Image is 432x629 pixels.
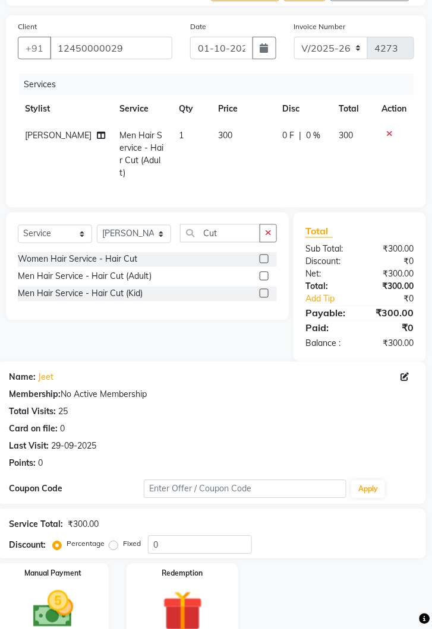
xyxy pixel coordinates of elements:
th: Service [112,96,172,122]
div: Balance : [297,338,360,350]
div: Total: [297,281,360,293]
div: ₹0 [370,293,423,306]
div: Name: [9,371,36,384]
div: ₹0 [360,256,423,268]
div: Discount: [297,256,360,268]
th: Total [332,96,375,122]
div: Sub Total: [297,243,360,256]
div: Men Hair Service - Hair Cut (Kid) [18,288,143,300]
div: Payable: [297,306,360,320]
div: No Active Membership [9,389,414,401]
div: Total Visits: [9,406,56,418]
button: Apply [351,481,385,498]
div: Last Visit: [9,440,49,453]
th: Qty [172,96,211,122]
label: Invoice Number [294,21,346,32]
label: Percentage [67,539,105,549]
th: Disc [275,96,332,122]
div: ₹300.00 [360,281,423,293]
label: Fixed [123,539,141,549]
input: Search by Name/Mobile/Email/Code [50,37,172,59]
a: Add Tip [297,293,370,306]
span: 0 % [306,129,320,142]
div: ₹300.00 [360,243,423,256]
div: Paid: [297,321,360,335]
div: 29-09-2025 [51,440,96,453]
input: Enter Offer / Coupon Code [144,480,346,498]
span: 300 [219,130,233,141]
div: 0 [38,458,43,470]
div: Net: [297,268,360,281]
div: ₹300.00 [360,306,423,320]
label: Manual Payment [24,568,81,579]
div: Discount: [9,539,46,552]
label: Redemption [162,568,203,579]
label: Client [18,21,37,32]
th: Stylist [18,96,112,122]
div: Coupon Code [9,483,144,495]
a: Jeet [38,371,53,384]
div: 0 [60,423,65,436]
span: 300 [339,130,353,141]
div: ₹300.00 [360,338,423,350]
span: [PERSON_NAME] [25,130,92,141]
th: Action [375,96,414,122]
div: Service Total: [9,519,63,531]
button: +91 [18,37,51,59]
span: Men Hair Service - Hair Cut (Adult) [119,130,163,178]
th: Price [212,96,276,122]
div: Card on file: [9,423,58,436]
div: Women Hair Service - Hair Cut [18,253,137,266]
span: | [299,129,301,142]
div: Men Hair Service - Hair Cut (Adult) [18,271,152,283]
label: Date [190,21,206,32]
div: ₹300.00 [360,268,423,281]
div: ₹0 [360,321,423,335]
div: Services [19,74,423,96]
div: Membership: [9,389,61,401]
span: Total [305,225,333,238]
div: 25 [58,406,68,418]
span: 0 F [282,129,294,142]
div: Points: [9,458,36,470]
input: Search or Scan [180,224,260,243]
span: 1 [179,130,184,141]
div: ₹300.00 [68,519,99,531]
